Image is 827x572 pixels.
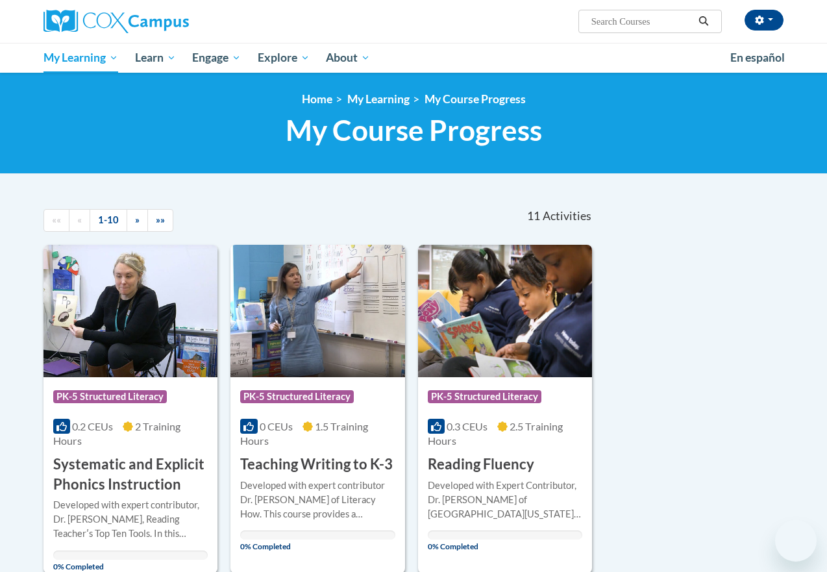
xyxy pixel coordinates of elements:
[722,44,793,71] a: En español
[730,51,785,64] span: En español
[72,420,113,432] span: 0.2 CEUs
[240,479,395,521] div: Developed with expert contributor Dr. [PERSON_NAME] of Literacy How. This course provides a resea...
[326,50,370,66] span: About
[147,209,173,232] a: End
[286,113,542,147] span: My Course Progress
[127,43,184,73] a: Learn
[318,43,379,73] a: About
[69,209,90,232] a: Previous
[43,245,217,377] img: Course Logo
[418,245,592,377] img: Course Logo
[127,209,148,232] a: Next
[240,420,367,447] span: 1.5 Training Hours
[775,520,817,562] iframe: Button to launch messaging window
[347,92,410,106] a: My Learning
[428,420,563,447] span: 2.5 Training Hours
[135,214,140,225] span: »
[52,214,61,225] span: ««
[184,43,249,73] a: Engage
[428,454,534,475] h3: Reading Fluency
[425,92,526,106] a: My Course Progress
[302,92,332,106] a: Home
[428,479,582,521] div: Developed with Expert Contributor, Dr. [PERSON_NAME] of [GEOGRAPHIC_DATA][US_STATE], [GEOGRAPHIC_...
[90,209,127,232] a: 1-10
[428,390,541,403] span: PK-5 Structured Literacy
[258,50,310,66] span: Explore
[192,50,241,66] span: Engage
[53,420,180,447] span: 2 Training Hours
[230,245,404,377] img: Course Logo
[34,43,793,73] div: Main menu
[590,14,694,29] input: Search Courses
[543,209,591,223] span: Activities
[77,214,82,225] span: «
[53,498,208,541] div: Developed with expert contributor, Dr. [PERSON_NAME], Reading Teacherʹs Top Ten Tools. In this co...
[240,454,393,475] h3: Teaching Writing to K-3
[53,390,167,403] span: PK-5 Structured Literacy
[35,43,127,73] a: My Learning
[43,50,118,66] span: My Learning
[135,50,176,66] span: Learn
[156,214,165,225] span: »»
[43,209,69,232] a: Begining
[240,390,354,403] span: PK-5 Structured Literacy
[43,10,277,33] a: Cox Campus
[447,420,488,432] span: 0.3 CEUs
[249,43,318,73] a: Explore
[694,14,713,29] button: Search
[260,420,293,432] span: 0 CEUs
[527,209,540,223] span: 11
[43,10,189,33] img: Cox Campus
[53,454,208,495] h3: Systematic and Explicit Phonics Instruction
[745,10,784,31] button: Account Settings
